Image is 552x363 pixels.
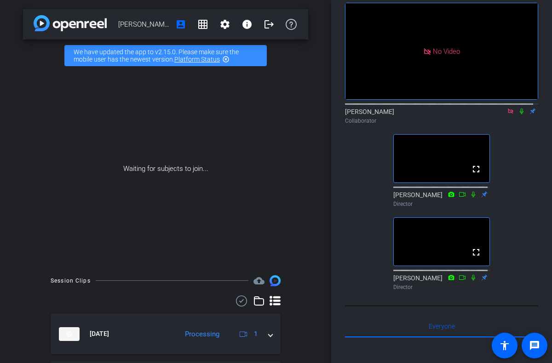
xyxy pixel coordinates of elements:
[118,15,170,34] span: [PERSON_NAME]
[180,329,224,340] div: Processing
[253,275,264,286] mat-icon: cloud_upload
[51,314,281,354] mat-expansion-panel-header: thumb-nail[DATE]Processing1
[90,329,109,339] span: [DATE]
[499,340,510,351] mat-icon: accessibility
[23,72,308,266] div: Waiting for subjects to join...
[393,283,490,291] div: Director
[433,47,460,55] span: No Video
[471,164,482,175] mat-icon: fullscreen
[64,45,267,66] div: We have updated the app to v2.15.0. Please make sure the mobile user has the newest version.
[529,340,540,351] mat-icon: message
[34,15,107,31] img: app-logo
[471,247,482,258] mat-icon: fullscreen
[393,273,490,291] div: [PERSON_NAME]
[174,56,220,63] a: Platform Status
[253,275,264,286] span: Destinations for your clips
[59,327,80,341] img: thumb-nail
[270,275,281,286] img: Session clips
[219,19,230,30] mat-icon: settings
[51,276,91,285] div: Session Clips
[345,117,538,125] div: Collaborator
[241,19,253,30] mat-icon: info
[254,329,258,339] span: 1
[429,323,455,329] span: Everyone
[197,19,208,30] mat-icon: grid_on
[393,200,490,208] div: Director
[393,190,490,208] div: [PERSON_NAME]
[345,107,538,125] div: [PERSON_NAME]
[264,19,275,30] mat-icon: logout
[175,19,186,30] mat-icon: account_box
[222,56,230,63] mat-icon: highlight_off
